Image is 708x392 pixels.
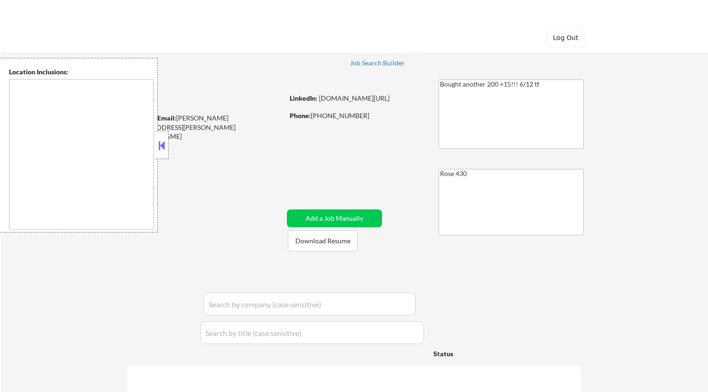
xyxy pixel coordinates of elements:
[9,67,154,77] div: Location Inclusions:
[200,321,424,344] input: Search by title (case sensitive)
[547,28,585,47] button: Log Out
[290,112,311,120] strong: Phone:
[288,230,358,251] button: Download Resume
[290,94,317,102] strong: LinkedIn:
[433,345,514,362] div: Status
[290,111,423,120] div: [PHONE_NUMBER]
[287,209,382,227] button: Add a Job Manually
[319,94,390,102] a: [DOMAIN_NAME][URL]
[350,60,405,66] div: Job Search Builder
[127,113,284,141] div: [PERSON_NAME][EMAIL_ADDRESS][PERSON_NAME][DOMAIN_NAME]
[203,293,415,315] input: Search by company (case sensitive)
